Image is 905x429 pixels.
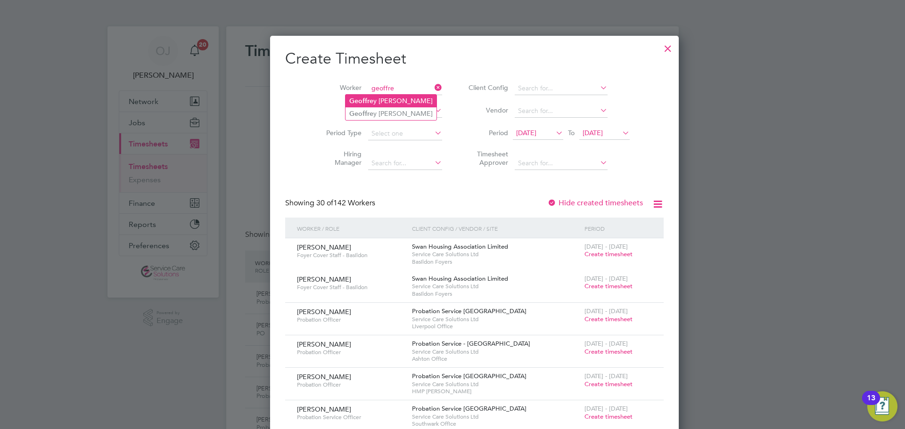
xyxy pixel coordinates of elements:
span: Liverpool Office [412,323,580,330]
span: [DATE] - [DATE] [584,275,628,283]
span: [DATE] - [DATE] [584,307,628,315]
input: Search for... [515,157,608,170]
span: [PERSON_NAME] [297,243,351,251]
span: [DATE] - [DATE] [584,243,628,251]
span: Southwark Office [412,420,580,428]
span: [DATE] - [DATE] [584,340,628,348]
span: Probation Service - [GEOGRAPHIC_DATA] [412,340,530,348]
span: Probation Service [GEOGRAPHIC_DATA] [412,405,527,413]
span: Create timesheet [584,282,633,290]
span: Create timesheet [584,413,633,421]
span: Basildon Foyers [412,290,580,298]
span: [DATE] - [DATE] [584,405,628,413]
label: Timesheet Approver [466,150,508,167]
span: [PERSON_NAME] [297,372,351,381]
span: To [565,127,577,139]
input: Search for... [515,105,608,118]
span: Service Care Solutions Ltd [412,348,580,356]
span: Swan Housing Association Limited [412,275,508,283]
li: y [PERSON_NAME] [346,107,436,120]
span: [PERSON_NAME] [297,340,351,348]
span: Service Care Solutions Ltd [412,251,580,258]
label: Hide created timesheets [547,198,643,208]
label: Worker [319,83,362,92]
input: Search for... [368,157,442,170]
span: Probation Service [GEOGRAPHIC_DATA] [412,372,527,380]
span: Ashton Office [412,355,580,363]
button: Open Resource Center, 13 new notifications [867,391,897,421]
span: HMP [PERSON_NAME] [412,388,580,395]
span: Create timesheet [584,250,633,258]
span: Basildon Foyers [412,258,580,266]
span: Service Care Solutions Ltd [412,380,580,388]
span: Probation Officer [297,316,405,324]
b: Geoffre [349,110,373,118]
span: Service Care Solutions Ltd [412,283,580,290]
input: Select one [368,127,442,140]
li: y [PERSON_NAME] [346,95,436,107]
span: Swan Housing Association Limited [412,243,508,251]
span: 142 Workers [316,198,375,208]
span: Create timesheet [584,348,633,356]
span: Probation Service Officer [297,413,405,421]
h2: Create Timesheet [285,49,664,69]
label: Client Config [466,83,508,92]
span: 30 of [316,198,333,208]
div: Client Config / Vendor / Site [410,218,582,239]
span: Service Care Solutions Ltd [412,413,580,421]
div: 13 [867,398,875,410]
span: [DATE] [583,129,603,137]
span: [DATE] [516,129,536,137]
span: Probation Officer [297,381,405,389]
div: Worker / Role [295,218,410,239]
span: [PERSON_NAME] [297,275,351,283]
span: Foyer Cover Staff - Basildon [297,283,405,291]
span: [PERSON_NAME] [297,308,351,316]
span: Probation Service [GEOGRAPHIC_DATA] [412,307,527,315]
span: Probation Officer [297,348,405,356]
span: Create timesheet [584,380,633,388]
span: Service Care Solutions Ltd [412,316,580,323]
input: Search for... [368,82,442,95]
span: [DATE] - [DATE] [584,372,628,380]
span: Foyer Cover Staff - Basildon [297,251,405,259]
b: Geoffre [349,97,373,105]
span: [PERSON_NAME] [297,405,351,413]
div: Period [582,218,654,239]
label: Hiring Manager [319,150,362,167]
label: Vendor [466,106,508,114]
label: Period Type [319,129,362,137]
label: Site [319,106,362,114]
label: Period [466,129,508,137]
div: Showing [285,198,377,208]
input: Search for... [515,82,608,95]
span: Create timesheet [584,315,633,323]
